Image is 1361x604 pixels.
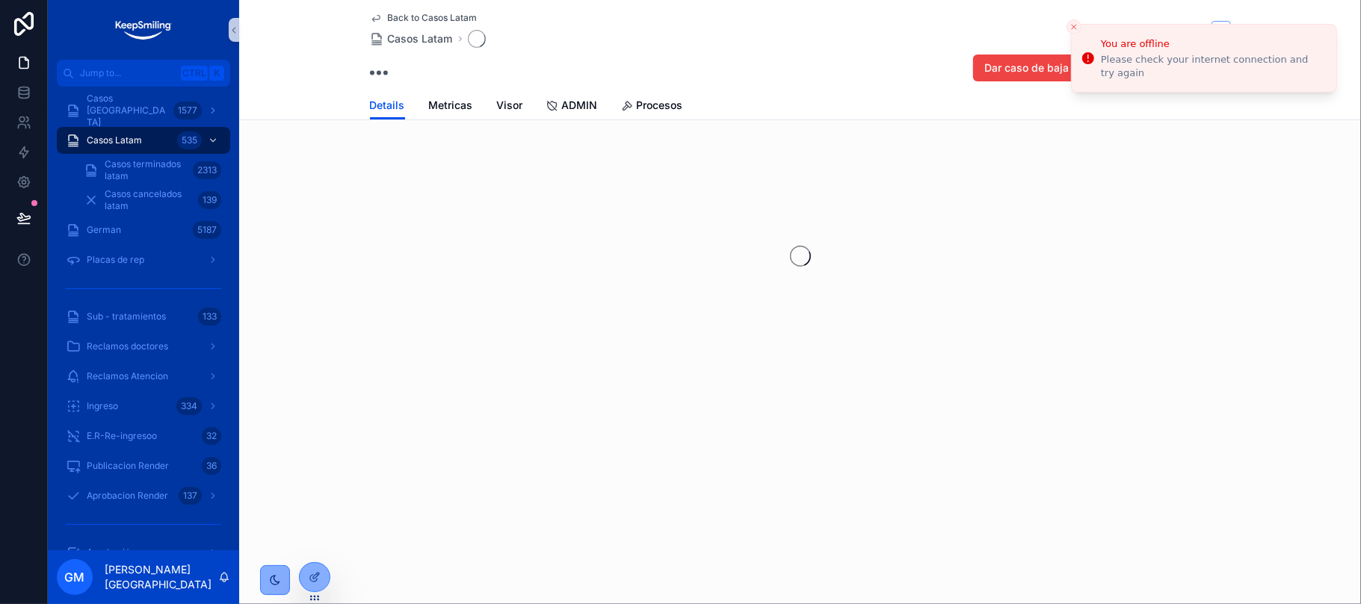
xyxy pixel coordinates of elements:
[57,452,230,479] a: Publicacion Render36
[105,562,218,592] p: [PERSON_NAME][GEOGRAPHIC_DATA]
[48,87,239,550] div: scrollable content
[105,188,192,212] span: Casos cancelados latam
[87,370,168,382] span: Reclamos Atencion
[173,102,202,119] div: 1577
[211,67,223,79] span: K
[87,430,157,442] span: E.R-Re-ingresoo
[57,127,230,154] a: Casos Latam535
[75,157,230,184] a: Casos terminados latam2313
[179,487,202,505] div: 137
[80,67,175,79] span: Jump to...
[429,92,473,122] a: Metricas
[193,221,221,239] div: 5187
[57,303,230,330] a: Sub - tratamientos133
[637,98,683,113] span: Procesos
[57,423,230,449] a: E.R-Re-ingresoo32
[57,97,230,124] a: Casos [GEOGRAPHIC_DATA]1577
[198,191,221,209] div: 139
[177,131,202,149] div: 535
[57,333,230,360] a: Reclamos doctores
[57,539,230,566] a: Aprobación
[370,31,453,46] a: Casos Latam
[1101,37,1324,52] div: You are offline
[985,60,1070,75] span: Dar caso de baja
[202,427,221,445] div: 32
[1067,19,1081,34] button: Close toast
[622,92,683,122] a: Procesos
[57,60,230,87] button: Jump to...CtrlK
[497,92,523,122] a: Visor
[193,161,221,179] div: 2313
[57,393,230,420] a: Ingreso334
[57,363,230,390] a: Reclamos Atencion
[87,254,144,266] span: Placas de rep
[370,12,478,24] a: Back to Casos Latam
[176,397,202,415] div: 334
[57,482,230,509] a: Aprobacion Render137
[87,93,167,128] span: Casos [GEOGRAPHIC_DATA]
[429,98,473,113] span: Metricas
[75,187,230,214] a: Casos cancelados latam139
[181,66,208,81] span: Ctrl
[198,308,221,326] div: 133
[497,98,523,113] span: Visor
[370,98,405,113] span: Details
[388,31,453,46] span: Casos Latam
[87,224,121,236] span: German
[87,460,169,472] span: Publicacion Render
[1101,53,1324,80] div: Please check your internet connection and try again
[87,340,168,352] span: Reclamos doctores
[87,400,118,412] span: Ingreso
[65,568,85,586] span: GM
[87,134,142,146] span: Casos Latam
[388,12,478,24] span: Back to Casos Latam
[973,55,1081,81] button: Dar caso de baja
[57,246,230,273] a: Placas de rep
[87,311,166,323] span: Sub - tratamientos
[114,18,173,42] img: App logo
[547,92,598,122] a: ADMIN
[87,490,168,502] span: Aprobacion Render
[562,98,598,113] span: ADMIN
[202,457,221,475] div: 36
[87,547,135,558] span: Aprobación
[370,92,405,120] a: Details
[105,158,187,182] span: Casos terminados latam
[57,217,230,243] a: German5187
